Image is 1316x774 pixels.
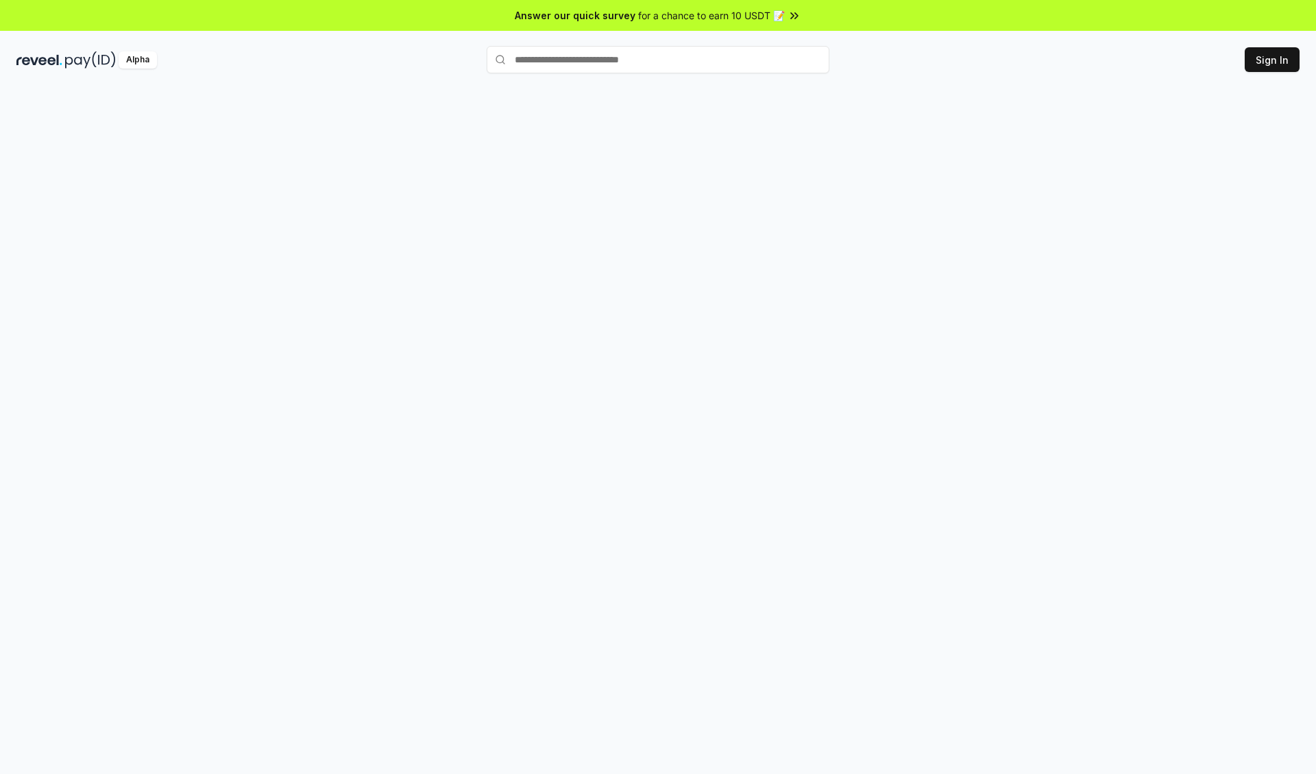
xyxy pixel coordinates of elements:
img: reveel_dark [16,51,62,69]
img: pay_id [65,51,116,69]
button: Sign In [1245,47,1300,72]
span: for a chance to earn 10 USDT 📝 [638,8,785,23]
span: Answer our quick survey [515,8,635,23]
div: Alpha [119,51,157,69]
